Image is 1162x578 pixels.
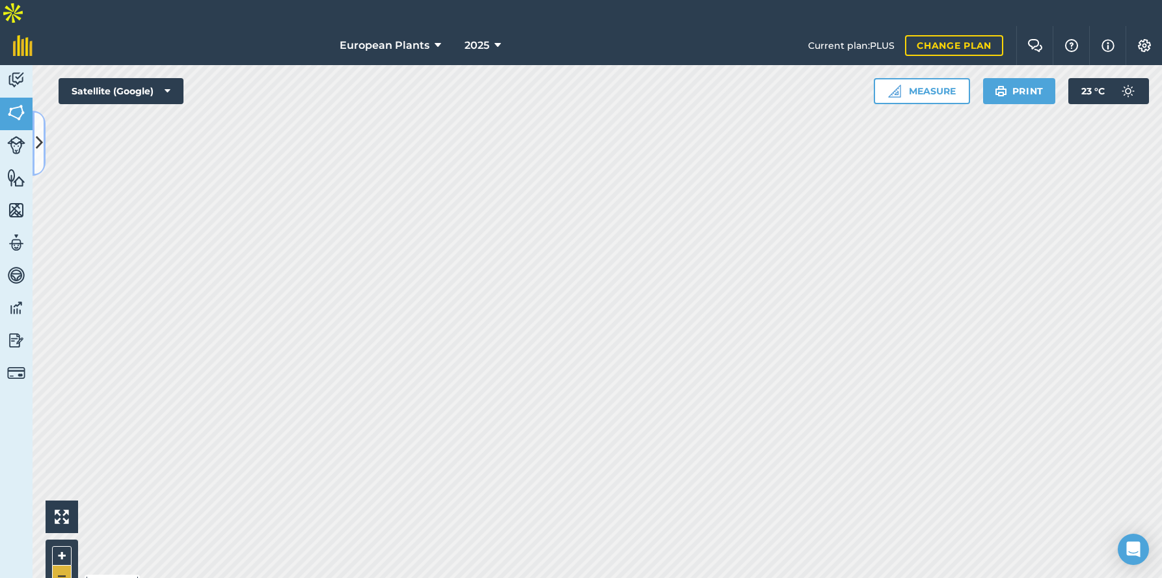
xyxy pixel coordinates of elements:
[905,35,1003,56] a: Change plan
[52,546,72,566] button: +
[7,168,25,187] img: svg+xml;base64,PHN2ZyB4bWxucz0iaHR0cDovL3d3dy53My5vcmcvMjAwMC9zdmciIHdpZHRoPSI1NiIgaGVpZ2h0PSI2MC...
[808,38,895,53] span: Current plan : PLUS
[888,85,901,98] img: Ruler icon
[7,233,25,253] img: svg+xml;base64,PD94bWwgdmVyc2lvbj0iMS4wIiBlbmNvZGluZz0idXRmLTgiPz4KPCEtLSBHZW5lcmF0b3I6IEFkb2JlIE...
[7,266,25,285] img: svg+xml;base64,PD94bWwgdmVyc2lvbj0iMS4wIiBlbmNvZGluZz0idXRmLTgiPz4KPCEtLSBHZW5lcmF0b3I6IEFkb2JlIE...
[1068,78,1149,104] button: 23 °C
[59,78,183,104] button: Satellite (Google)
[7,331,25,350] img: svg+xml;base64,PD94bWwgdmVyc2lvbj0iMS4wIiBlbmNvZGluZz0idXRmLTgiPz4KPCEtLSBHZW5lcmF0b3I6IEFkb2JlIE...
[1115,78,1141,104] img: svg+xml;base64,PD94bWwgdmVyc2lvbj0iMS4wIiBlbmNvZGluZz0idXRmLTgiPz4KPCEtLSBHZW5lcmF0b3I6IEFkb2JlIE...
[1101,38,1115,53] img: svg+xml;base64,PHN2ZyB4bWxucz0iaHR0cDovL3d3dy53My5vcmcvMjAwMC9zdmciIHdpZHRoPSIxNyIgaGVpZ2h0PSIxNy...
[7,364,25,382] img: svg+xml;base64,PD94bWwgdmVyc2lvbj0iMS4wIiBlbmNvZGluZz0idXRmLTgiPz4KPCEtLSBHZW5lcmF0b3I6IEFkb2JlIE...
[1064,39,1079,52] img: A question mark icon
[13,35,33,56] img: fieldmargin Logo
[1118,534,1149,565] div: Open Intercom Messenger
[1137,39,1152,52] img: A cog icon
[7,70,25,90] img: svg+xml;base64,PD94bWwgdmVyc2lvbj0iMS4wIiBlbmNvZGluZz0idXRmLTgiPz4KPCEtLSBHZW5lcmF0b3I6IEFkb2JlIE...
[7,200,25,220] img: svg+xml;base64,PHN2ZyB4bWxucz0iaHR0cDovL3d3dy53My5vcmcvMjAwMC9zdmciIHdpZHRoPSI1NiIgaGVpZ2h0PSI2MC...
[465,38,489,53] span: 2025
[983,78,1056,104] button: Print
[1081,78,1105,104] span: 23 ° C
[334,26,446,65] button: European Plants
[995,83,1007,99] img: svg+xml;base64,PHN2ZyB4bWxucz0iaHR0cDovL3d3dy53My5vcmcvMjAwMC9zdmciIHdpZHRoPSIxOSIgaGVpZ2h0PSIyNC...
[7,136,25,154] img: svg+xml;base64,PD94bWwgdmVyc2lvbj0iMS4wIiBlbmNvZGluZz0idXRmLTgiPz4KPCEtLSBHZW5lcmF0b3I6IEFkb2JlIE...
[55,510,69,524] img: Four arrows, one pointing top left, one top right, one bottom right and the last bottom left
[874,78,970,104] button: Measure
[7,298,25,318] img: svg+xml;base64,PD94bWwgdmVyc2lvbj0iMS4wIiBlbmNvZGluZz0idXRmLTgiPz4KPCEtLSBHZW5lcmF0b3I6IEFkb2JlIE...
[340,38,429,53] span: European Plants
[1027,39,1043,52] img: Two speech bubbles overlapping with the left bubble in the forefront
[459,26,506,65] button: 2025
[7,103,25,122] img: svg+xml;base64,PHN2ZyB4bWxucz0iaHR0cDovL3d3dy53My5vcmcvMjAwMC9zdmciIHdpZHRoPSI1NiIgaGVpZ2h0PSI2MC...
